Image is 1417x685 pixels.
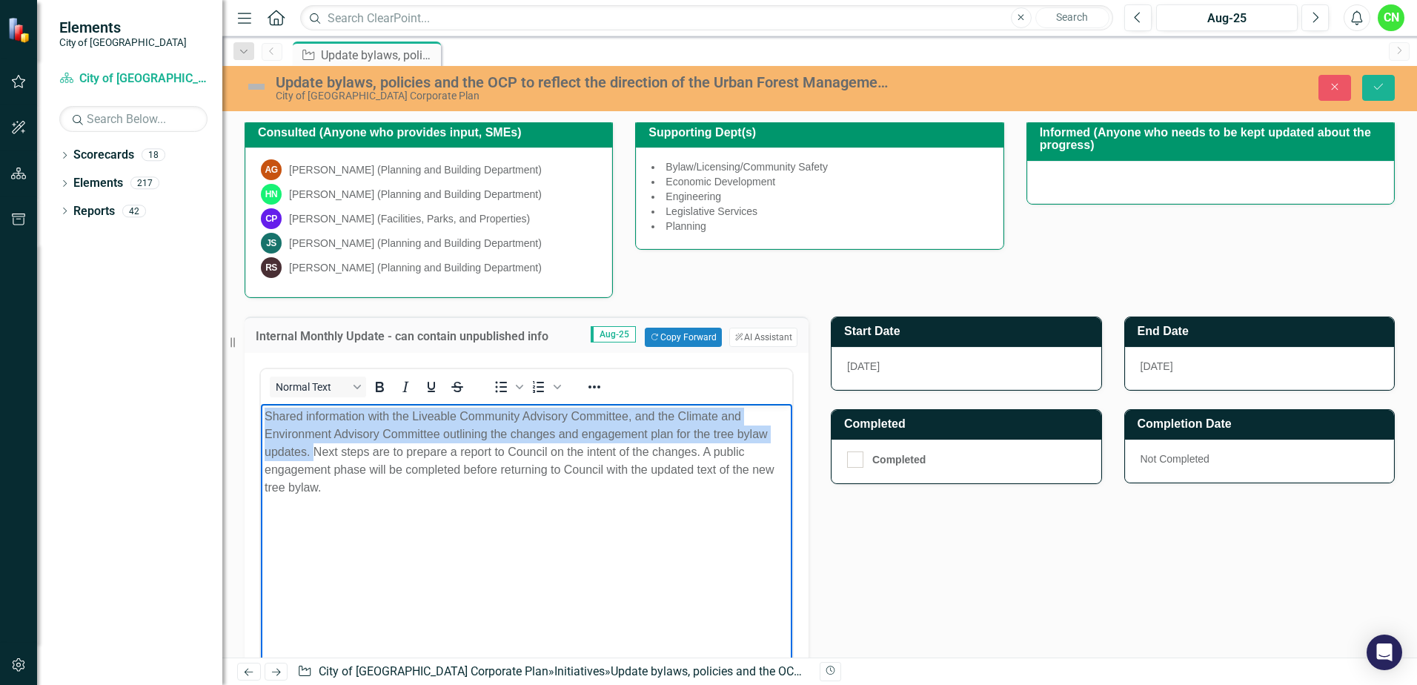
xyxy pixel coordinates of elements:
h3: Internal Monthly Update - can contain unpublished info [256,330,573,343]
span: [DATE] [847,360,880,372]
div: [PERSON_NAME] (Planning and Building Department) [289,187,542,202]
a: Initiatives [554,664,605,678]
a: City of [GEOGRAPHIC_DATA] Corporate Plan [59,70,208,87]
div: 18 [142,149,165,162]
div: [PERSON_NAME] (Planning and Building Department) [289,162,542,177]
button: Underline [419,377,444,397]
div: [PERSON_NAME] (Planning and Building Department) [289,260,542,275]
div: CP [261,208,282,229]
div: Aug-25 [1161,10,1292,27]
button: AI Assistant [729,328,797,347]
iframe: Rich Text Area [261,404,792,663]
span: Bylaw/Licensing/Community Safety [666,161,828,173]
button: Aug-25 [1156,4,1298,31]
span: Normal Text [276,381,348,393]
div: Update bylaws, policies and the OCP to reflect the direction of the Urban Forest Management Strat... [321,46,437,64]
h3: Supporting Dept(s) [648,126,995,139]
h3: End Date [1138,325,1387,338]
div: City of [GEOGRAPHIC_DATA] Corporate Plan [276,90,889,102]
div: Open Intercom Messenger [1367,635,1402,670]
input: Search Below... [59,106,208,132]
a: Scorecards [73,147,134,164]
small: City of [GEOGRAPHIC_DATA] [59,36,187,48]
div: Not Completed [1125,440,1395,483]
a: Elements [73,175,123,192]
span: Economic Development [666,176,775,188]
span: Engineering [666,191,721,202]
span: Planning [666,220,706,232]
div: Bullet list [488,377,525,397]
h3: Completion Date [1138,417,1387,431]
div: [PERSON_NAME] (Facilities, Parks, and Properties) [289,211,530,226]
button: Italic [393,377,418,397]
div: » » [297,664,809,681]
h3: Informed (Anyone who needs to be kept updated about the progress) [1040,126,1387,152]
input: Search ClearPoint... [300,5,1113,31]
a: City of [GEOGRAPHIC_DATA] Corporate Plan [319,664,548,678]
div: RS [261,257,282,278]
div: 217 [130,177,159,190]
div: Numbered list [526,377,563,397]
span: Search [1056,11,1088,23]
span: Legislative Services [666,205,757,217]
div: JS [261,233,282,254]
span: [DATE] [1141,360,1173,372]
img: Not Defined [245,75,268,99]
img: ClearPoint Strategy [7,17,33,43]
div: Update bylaws, policies and the OCP to reflect the direction of the Urban Forest Management Strat... [276,74,889,90]
div: [PERSON_NAME] (Planning and Building Department) [289,236,542,251]
div: AG [261,159,282,180]
h3: Start Date [844,325,1094,338]
button: Strikethrough [445,377,470,397]
span: Elements [59,19,187,36]
span: Aug-25 [591,326,636,342]
h3: Completed [844,417,1094,431]
div: 42 [122,205,146,217]
div: HN [261,184,282,205]
button: Copy Forward [645,328,721,347]
button: CN [1378,4,1404,31]
button: Block Normal Text [270,377,366,397]
button: Bold [367,377,392,397]
button: Reveal or hide additional toolbar items [582,377,607,397]
a: Reports [73,203,115,220]
button: Search [1035,7,1109,28]
h3: Consulted (Anyone who provides input, SMEs) [258,126,605,139]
